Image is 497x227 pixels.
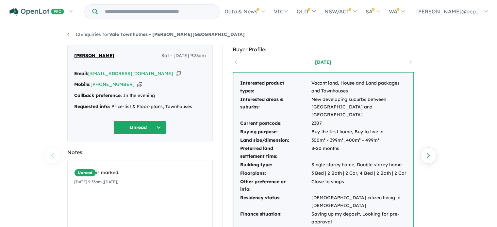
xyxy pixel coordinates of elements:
a: 12Enquiries forVale Townhomes - [PERSON_NAME][GEOGRAPHIC_DATA] [67,31,245,37]
td: Preferred land settlement time: [240,144,311,161]
span: [PERSON_NAME] [74,52,114,60]
td: Current postcode: [240,119,311,128]
td: New developing suburbs between [GEOGRAPHIC_DATA] and [GEOGRAPHIC_DATA] [311,95,407,119]
td: Close to shops [311,178,407,194]
td: 2307 [311,119,407,128]
td: Saving up my deposit, Looking for pre-approval [311,210,407,226]
img: Openlot PRO Logo White [9,8,64,16]
td: Other preference or info: [240,178,311,194]
a: [DATE] [295,59,351,65]
strong: Mobile: [74,81,91,87]
strong: Email: [74,71,88,76]
td: Single storey home, Double storey home [311,161,407,169]
td: Interested product types: [240,79,311,95]
button: Unread [114,121,166,135]
td: 300m² - 399m², 400m² - 499m² [311,136,407,145]
td: Floorplans: [240,169,311,178]
td: 3 Bed | 2 Bath | 2 Car, 4 Bed | 2 Bath | 2 Car [311,169,407,178]
a: [EMAIL_ADDRESS][DOMAIN_NAME] [88,71,173,76]
td: Land size/dimension: [240,136,311,145]
button: Copy [137,81,142,88]
td: Buy the first home, Buy to live in [311,128,407,136]
td: [DEMOGRAPHIC_DATA] citizen living in [DEMOGRAPHIC_DATA] [311,194,407,210]
td: Interested areas & suburbs: [240,95,311,119]
span: [PERSON_NAME]@bep... [416,8,480,15]
small: [DATE] 9:33am ([DATE]) [74,179,118,184]
div: In the evening [74,92,206,100]
div: is marked. [74,169,211,177]
div: Price-list & Floor-plans, Townhouses [74,103,206,111]
td: Building type: [240,161,311,169]
td: Buying purpose: [240,128,311,136]
td: Vacant land, House and Land packages and Townhouses [311,79,407,95]
a: [PHONE_NUMBER] [91,81,135,87]
strong: Requested info: [74,104,110,109]
button: Copy [176,70,181,77]
div: Notes: [67,148,213,157]
input: Try estate name, suburb, builder or developer [99,5,218,19]
strong: Callback preference: [74,92,122,98]
span: Unread [74,169,96,177]
td: Residency status: [240,194,311,210]
div: Buyer Profile: [233,45,414,54]
td: Finance situation: [240,210,311,226]
nav: breadcrumb [67,31,430,39]
span: Sat - [DATE] 9:33am [161,52,206,60]
strong: Vale Townhomes - [PERSON_NAME][GEOGRAPHIC_DATA] [109,31,245,37]
td: 8-20 months [311,144,407,161]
